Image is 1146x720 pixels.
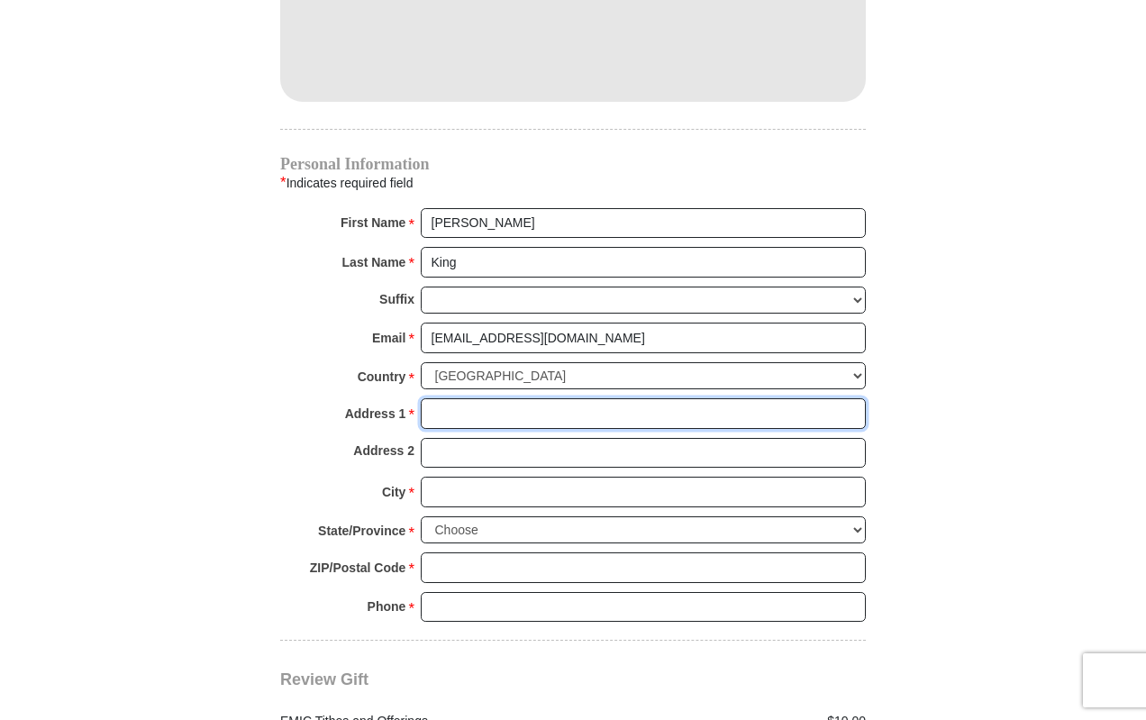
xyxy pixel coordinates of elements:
h4: Personal Information [280,157,866,171]
strong: State/Province [318,518,405,543]
strong: Phone [368,594,406,619]
strong: Address 1 [345,401,406,426]
strong: Suffix [379,287,414,312]
strong: ZIP/Postal Code [310,555,406,580]
span: Review Gift [280,670,368,688]
strong: City [382,479,405,505]
strong: First Name [341,210,405,235]
strong: Address 2 [353,438,414,463]
strong: Country [358,364,406,389]
strong: Last Name [342,250,406,275]
div: Indicates required field [280,171,866,195]
strong: Email [372,325,405,351]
